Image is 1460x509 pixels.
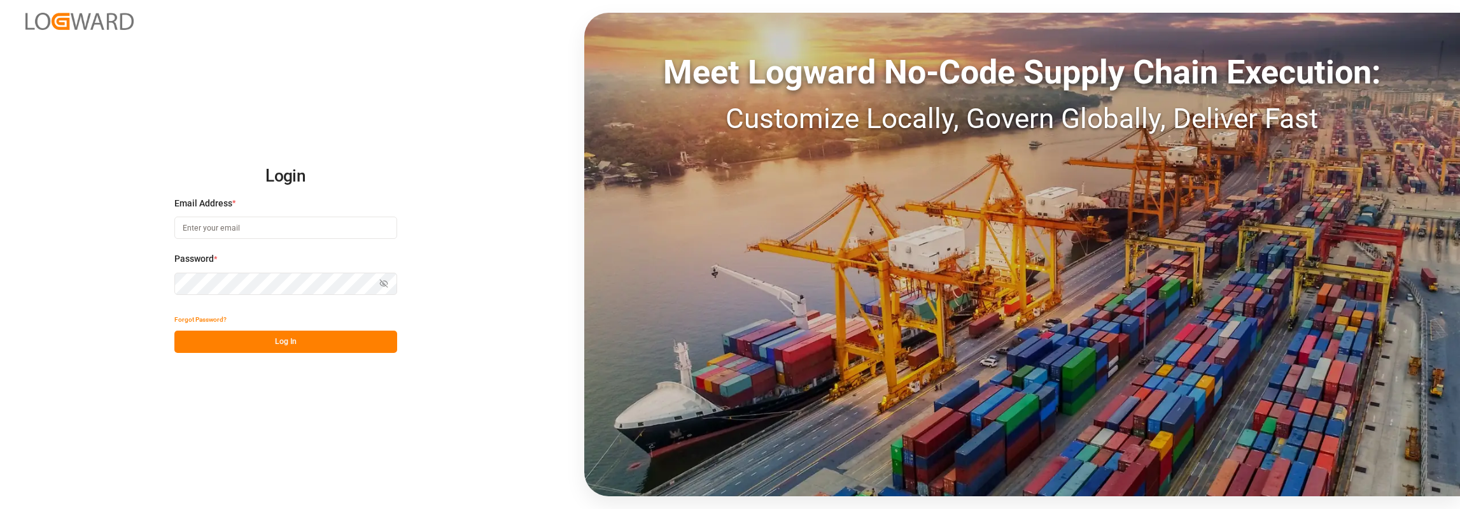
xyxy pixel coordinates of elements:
[174,217,397,239] input: Enter your email
[174,331,397,353] button: Log In
[174,252,214,266] span: Password
[584,97,1460,140] div: Customize Locally, Govern Globally, Deliver Fast
[584,48,1460,97] div: Meet Logward No-Code Supply Chain Execution:
[174,197,232,210] span: Email Address
[25,13,134,30] img: Logward_new_orange.png
[174,156,397,197] h2: Login
[174,308,227,331] button: Forgot Password?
